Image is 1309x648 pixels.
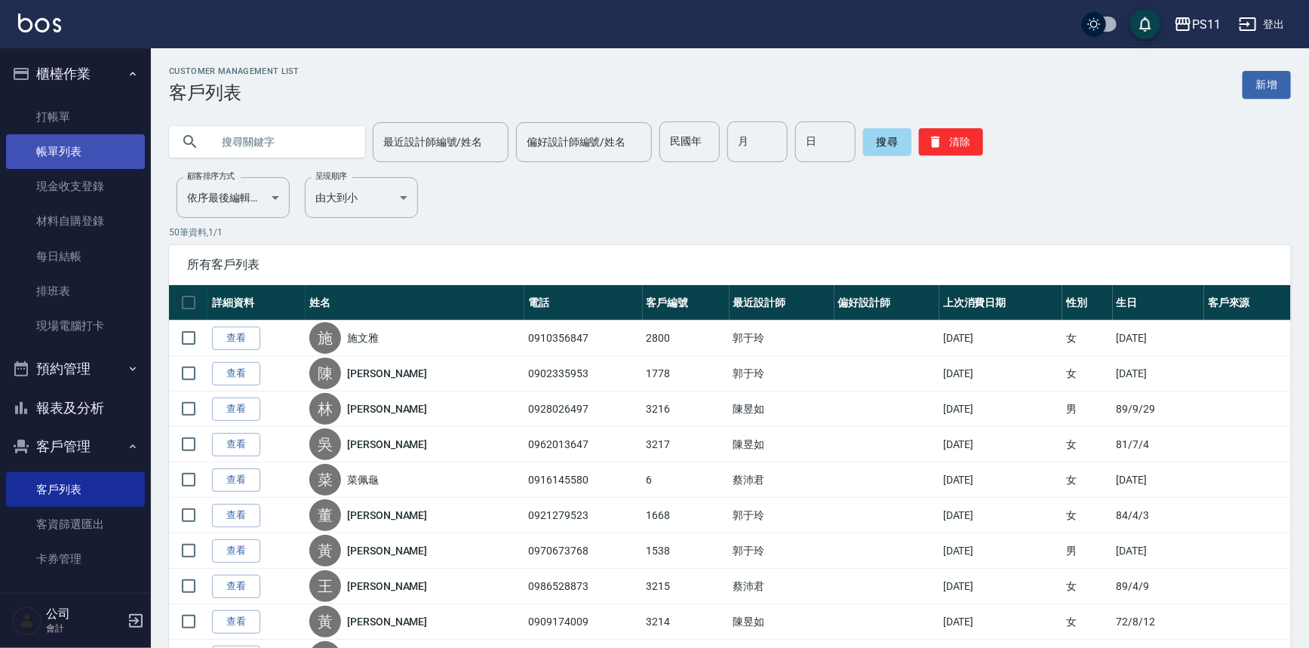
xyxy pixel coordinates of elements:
[643,392,730,427] td: 3216
[1113,392,1204,427] td: 89/9/29
[643,569,730,604] td: 3215
[6,583,145,622] button: 行銷工具
[177,177,290,218] div: 依序最後編輯時間
[309,535,341,567] div: 黃
[309,570,341,602] div: 王
[1233,11,1291,38] button: 登出
[1062,604,1112,640] td: 女
[347,401,427,416] a: [PERSON_NAME]
[309,499,341,531] div: 董
[1113,285,1204,321] th: 生日
[305,177,418,218] div: 由大到小
[524,321,642,356] td: 0910356847
[939,285,1063,321] th: 上次消費日期
[1113,569,1204,604] td: 89/4/9
[212,433,260,456] a: 查看
[939,498,1063,533] td: [DATE]
[6,204,145,238] a: 材料自購登錄
[1113,498,1204,533] td: 84/4/3
[211,121,353,162] input: 搜尋關鍵字
[212,575,260,598] a: 查看
[1062,427,1112,462] td: 女
[1113,462,1204,498] td: [DATE]
[212,539,260,563] a: 查看
[6,169,145,204] a: 現金收支登錄
[1192,15,1221,34] div: PS11
[347,579,427,594] a: [PERSON_NAME]
[939,392,1063,427] td: [DATE]
[939,427,1063,462] td: [DATE]
[834,285,939,321] th: 偏好設計師
[309,428,341,460] div: 吳
[347,543,427,558] a: [PERSON_NAME]
[6,507,145,542] a: 客資篩選匯出
[6,388,145,428] button: 報表及分析
[212,468,260,492] a: 查看
[939,533,1063,569] td: [DATE]
[1062,356,1112,392] td: 女
[939,356,1063,392] td: [DATE]
[939,569,1063,604] td: [DATE]
[643,285,730,321] th: 客戶編號
[1113,356,1204,392] td: [DATE]
[309,358,341,389] div: 陳
[524,462,642,498] td: 0916145580
[208,285,306,321] th: 詳細資料
[46,622,123,635] p: 會計
[643,356,730,392] td: 1778
[169,226,1291,239] p: 50 筆資料, 1 / 1
[863,128,911,155] button: 搜尋
[730,392,834,427] td: 陳昱如
[306,285,524,321] th: 姓名
[187,257,1273,272] span: 所有客戶列表
[524,285,642,321] th: 電話
[309,393,341,425] div: 林
[46,607,123,622] h5: 公司
[347,330,379,345] a: 施文雅
[730,427,834,462] td: 陳昱如
[6,134,145,169] a: 帳單列表
[730,569,834,604] td: 蔡沛君
[643,321,730,356] td: 2800
[524,569,642,604] td: 0986528873
[6,349,145,388] button: 預約管理
[524,427,642,462] td: 0962013647
[643,462,730,498] td: 6
[524,604,642,640] td: 0909174009
[212,327,260,350] a: 查看
[730,533,834,569] td: 郭于玲
[6,427,145,466] button: 客戶管理
[169,66,300,76] h2: Customer Management List
[730,604,834,640] td: 陳昱如
[187,170,235,182] label: 顧客排序方式
[6,100,145,134] a: 打帳單
[12,606,42,636] img: Person
[1113,321,1204,356] td: [DATE]
[6,239,145,274] a: 每日結帳
[524,498,642,533] td: 0921279523
[1113,533,1204,569] td: [DATE]
[524,356,642,392] td: 0902335953
[730,498,834,533] td: 郭于玲
[309,322,341,354] div: 施
[1168,9,1227,40] button: PS11
[6,274,145,309] a: 排班表
[315,170,347,182] label: 呈現順序
[730,356,834,392] td: 郭于玲
[1062,533,1112,569] td: 男
[212,398,260,421] a: 查看
[1113,604,1204,640] td: 72/8/12
[6,309,145,343] a: 現場電腦打卡
[212,362,260,385] a: 查看
[169,82,300,103] h3: 客戶列表
[919,128,983,155] button: 清除
[524,533,642,569] td: 0970673768
[347,614,427,629] a: [PERSON_NAME]
[1062,569,1112,604] td: 女
[1062,392,1112,427] td: 男
[643,498,730,533] td: 1668
[1062,321,1112,356] td: 女
[730,285,834,321] th: 最近設計師
[212,610,260,634] a: 查看
[309,464,341,496] div: 菜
